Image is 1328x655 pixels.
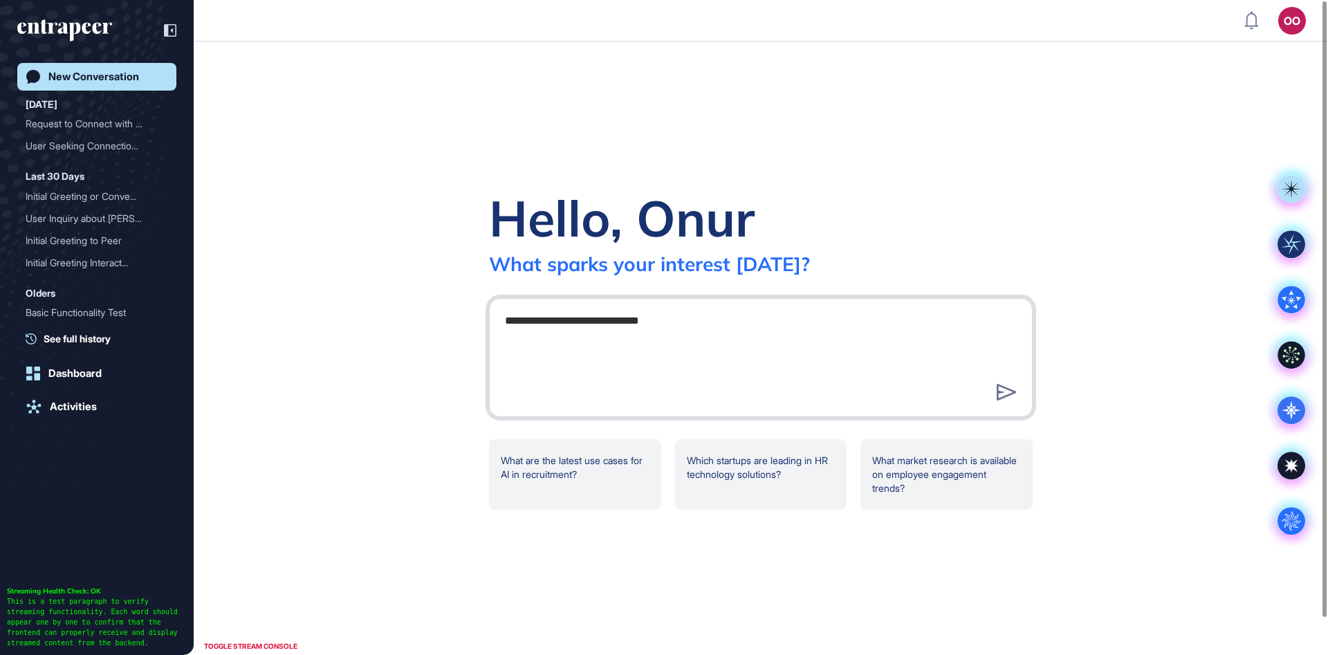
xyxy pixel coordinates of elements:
div: Initial Greeting Interact... [26,252,157,274]
div: Request to Connect with H... [26,113,157,135]
a: Activities [17,393,176,421]
div: Hello, Onur [489,187,755,249]
div: What sparks your interest [DATE]? [489,252,810,276]
div: Last 30 Days [26,168,84,185]
a: See full history [26,331,176,346]
div: User Inquiry about Curie's Presence [26,207,168,230]
div: Activities [50,400,97,413]
div: [DATE] [26,96,57,113]
a: New Conversation [17,63,176,91]
div: Initial Greeting to Peer [26,230,168,252]
div: Initial Greeting or Conve... [26,185,157,207]
div: Request to Connect with Hunter [26,113,168,135]
a: Dashboard [17,360,176,387]
button: OO [1278,7,1306,35]
div: Olders [26,285,55,302]
div: Initial Greeting Interaction [26,252,168,274]
div: User Inquiry about [PERSON_NAME]'... [26,207,157,230]
div: New Conversation [48,71,139,83]
div: What market research is available on employee engagement trends? [860,439,1033,510]
div: Initial Greeting or Conversation Starter [26,185,168,207]
span: See full history [44,331,111,346]
div: Basic Functionality Test [26,302,168,324]
div: Basic Functionality Test [26,302,157,324]
div: Initial Greeting to Peer [26,230,157,252]
div: TOGGLE STREAM CONSOLE [201,638,301,655]
div: User Seeking Connection to Hunter [26,135,168,157]
div: entrapeer-logo [17,19,112,41]
div: Which startups are leading in HR technology solutions? [675,439,847,510]
div: User Seeking Connection t... [26,135,157,157]
div: Dashboard [48,367,102,380]
div: What are the latest use cases for AI in recruitment? [489,439,661,510]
